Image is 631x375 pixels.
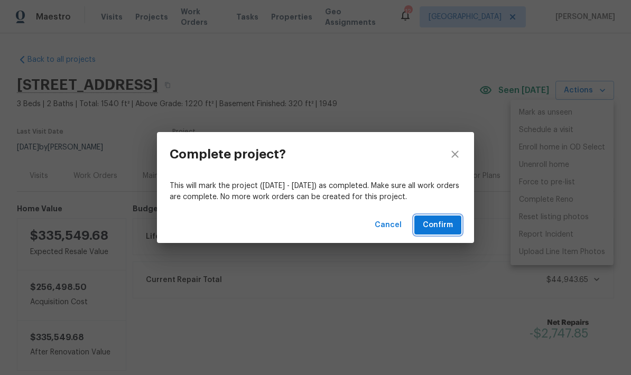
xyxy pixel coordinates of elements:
[414,215,461,235] button: Confirm
[436,132,474,176] button: close
[170,181,461,203] p: This will mark the project ([DATE] - [DATE]) as completed. Make sure all work orders are complete...
[370,215,406,235] button: Cancel
[375,219,402,232] span: Cancel
[423,219,453,232] span: Confirm
[170,147,286,162] h3: Complete project?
